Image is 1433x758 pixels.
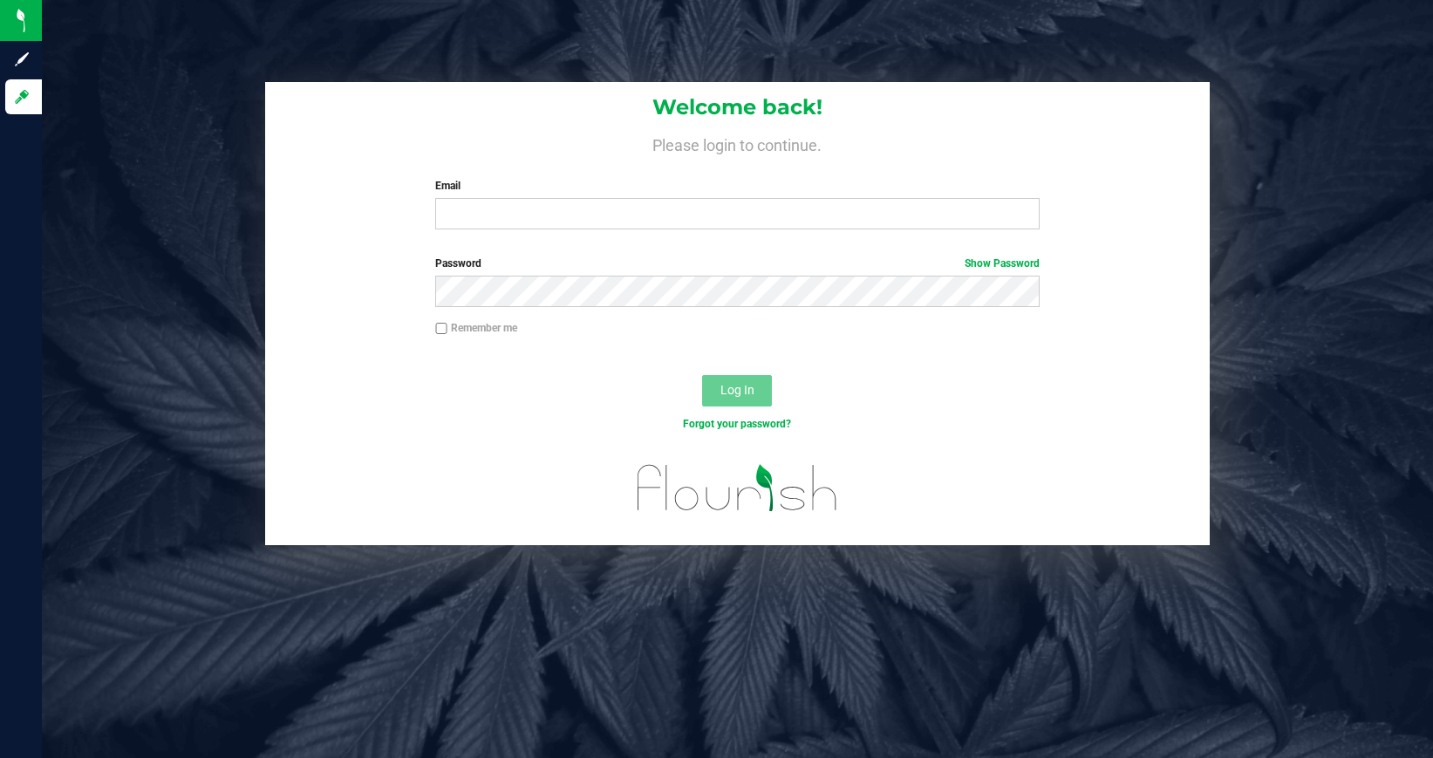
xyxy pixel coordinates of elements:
span: Log In [720,383,754,397]
button: Log In [702,375,772,406]
input: Remember me [435,323,447,335]
label: Email [435,178,1039,194]
a: Show Password [965,257,1040,270]
a: Forgot your password? [683,418,791,430]
h1: Welcome back! [265,96,1210,119]
span: Password [435,257,481,270]
img: flourish_logo.svg [619,450,856,526]
label: Remember me [435,320,517,336]
inline-svg: Log in [13,88,31,106]
inline-svg: Sign up [13,51,31,68]
h4: Please login to continue. [265,133,1210,154]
